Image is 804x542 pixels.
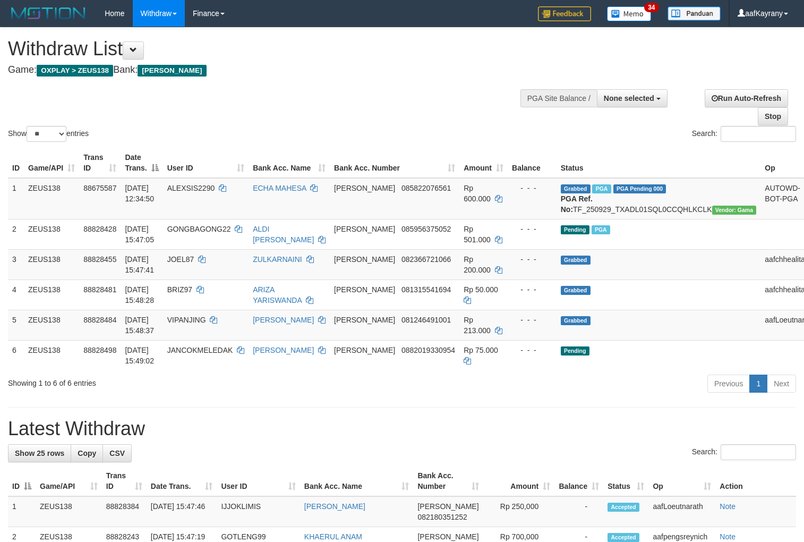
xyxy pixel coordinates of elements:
div: - - - [512,315,552,325]
img: panduan.png [668,6,721,21]
span: Grabbed [561,256,591,265]
div: Showing 1 to 6 of 6 entries [8,374,327,388]
span: Grabbed [561,316,591,325]
span: [PERSON_NAME] [334,184,395,192]
h1: Latest Withdraw [8,418,796,439]
span: 88828428 [83,225,116,233]
span: [PERSON_NAME] [334,285,395,294]
a: ECHA MAHESA [253,184,306,192]
span: ALEXSIS2290 [167,184,215,192]
span: Show 25 rows [15,449,64,458]
span: [PERSON_NAME] [334,346,395,354]
span: Rp 600.000 [464,184,491,203]
span: Copy 085822076561 to clipboard [401,184,451,192]
th: Trans ID: activate to sort column ascending [79,148,121,178]
td: 5 [8,310,24,340]
span: JANCOKMELEDAK [167,346,233,354]
th: Amount: activate to sort column ascending [483,466,554,496]
div: - - - [512,345,552,355]
span: 88828498 [83,346,116,354]
a: Previous [707,375,750,393]
th: Status [557,148,761,178]
span: 88675587 [83,184,116,192]
span: [DATE] 15:47:41 [125,255,154,274]
span: Rp 200.000 [464,255,491,274]
th: Bank Acc. Number: activate to sort column ascending [330,148,459,178]
button: None selected [597,89,668,107]
th: Balance: activate to sort column ascending [554,466,603,496]
td: [DATE] 15:47:46 [147,496,217,527]
td: IJJOKLIMIS [217,496,300,527]
td: ZEUS138 [24,340,79,370]
span: Grabbed [561,286,591,295]
span: 88828484 [83,316,116,324]
b: PGA Ref. No: [561,194,593,214]
div: PGA Site Balance / [520,89,597,107]
a: Stop [758,107,788,125]
span: JOEL87 [167,255,194,264]
div: - - - [512,254,552,265]
img: Feedback.jpg [538,6,591,21]
span: BRIZ97 [167,285,192,294]
a: KHAERUL ANAM [304,532,362,541]
span: Rp 213.000 [464,316,491,335]
div: - - - [512,284,552,295]
th: Game/API: activate to sort column ascending [36,466,102,496]
span: Marked by aafpengsreynich [592,225,610,234]
a: [PERSON_NAME] [304,502,365,511]
th: User ID: activate to sort column ascending [163,148,249,178]
a: Show 25 rows [8,444,71,462]
th: User ID: activate to sort column ascending [217,466,300,496]
img: Button%20Memo.svg [607,6,652,21]
span: Copy 082366721066 to clipboard [401,255,451,264]
span: Copy 081315541694 to clipboard [401,285,451,294]
span: Copy 085956375052 to clipboard [401,225,451,233]
a: ZULKARNAINI [253,255,302,264]
span: [PERSON_NAME] [334,225,395,233]
th: ID [8,148,24,178]
span: [PERSON_NAME] [417,532,478,541]
td: ZEUS138 [24,280,79,310]
td: Rp 250,000 [483,496,554,527]
h4: Game: Bank: [8,65,525,75]
th: Bank Acc. Name: activate to sort column ascending [300,466,414,496]
a: 1 [749,375,767,393]
span: None selected [604,94,654,103]
label: Show entries [8,126,89,142]
span: [PERSON_NAME] [334,255,395,264]
a: Note [720,502,735,511]
span: [DATE] 15:49:02 [125,346,154,365]
input: Search: [721,444,796,460]
div: - - - [512,224,552,234]
span: Accepted [608,533,639,542]
th: ID: activate to sort column descending [8,466,36,496]
span: 88828481 [83,285,116,294]
span: Copy [78,449,96,458]
th: Date Trans.: activate to sort column descending [121,148,162,178]
span: 34 [644,3,658,12]
span: Accepted [608,503,639,512]
span: Rp 501.000 [464,225,491,244]
span: [DATE] 12:34:50 [125,184,154,203]
td: 4 [8,280,24,310]
td: 2 [8,219,24,249]
th: Bank Acc. Number: activate to sort column ascending [413,466,483,496]
span: Rp 75.000 [464,346,498,354]
span: OXPLAY > ZEUS138 [37,65,113,77]
img: MOTION_logo.png [8,5,89,21]
span: [PERSON_NAME] [334,316,395,324]
a: ALDI [PERSON_NAME] [253,225,314,244]
span: [DATE] 15:48:37 [125,316,154,335]
input: Search: [721,126,796,142]
td: ZEUS138 [24,310,79,340]
td: 3 [8,249,24,280]
span: 88828455 [83,255,116,264]
td: 1 [8,496,36,527]
span: GONGBAGONG22 [167,225,231,233]
a: Next [767,375,796,393]
td: aafLoeutnarath [648,496,715,527]
a: Run Auto-Refresh [705,89,788,107]
span: [DATE] 15:47:05 [125,225,154,244]
h1: Withdraw List [8,38,525,60]
span: Grabbed [561,184,591,193]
